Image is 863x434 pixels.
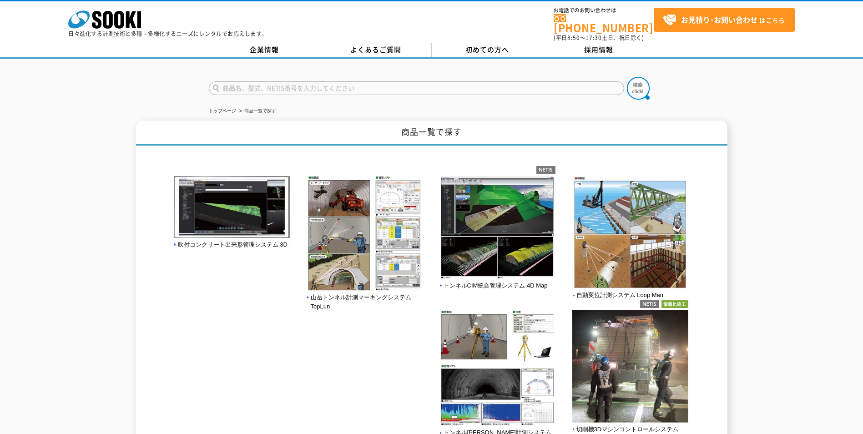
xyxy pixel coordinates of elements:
img: トンネルCIM統合管理システム 4D Map [439,176,555,281]
a: 吹付コンクリート出来形管理システム 3D- [174,232,290,248]
a: 採用情報 [543,43,655,57]
a: 山岳トンネル計測マーキングシステム TopLun [307,284,423,310]
span: 山岳トンネル計測マーキングシステム TopLun [307,293,423,312]
span: 17:30 [585,34,602,42]
span: 8:50 [567,34,580,42]
span: 吹付コンクリート出来形管理システム 3D- [174,240,290,250]
span: トンネルCIM統合管理システム 4D Map [439,281,548,291]
input: 商品名、型式、NETIS番号を入力してください [209,81,624,95]
img: 吹付コンクリート出来形管理システム 3D- [174,176,290,240]
a: トンネルCIM統合管理システム 4D Map [439,273,555,289]
img: 自動変位計測システム Loop Man [572,176,688,291]
a: お見積り･お問い合わせはこちら [654,8,795,32]
span: (平日 ～ 土日、祝日除く) [554,34,644,42]
a: 自動変位計測システム Loop Man [572,283,688,299]
strong: お見積り･お問い合わせ [681,14,757,25]
p: 日々進化する計測技術と多種・多様化するニーズにレンタルでお応えします。 [68,31,267,36]
span: はこちら [663,13,785,27]
a: 企業情報 [209,43,320,57]
img: 山岳トンネル計測マーキングシステム TopLun [307,176,423,293]
img: netis [640,300,659,308]
img: 切削機3Dマシンコントロールシステム [572,310,688,425]
img: netis [536,166,555,174]
a: [PHONE_NUMBER] [554,14,654,33]
a: よくあるご質問 [320,43,432,57]
li: 商品一覧で探す [237,106,276,116]
span: 初めての方へ [465,45,509,55]
a: トップページ [209,108,236,113]
img: トンネル内空計測システム 3D Tube [439,310,555,428]
span: お電話でのお問い合わせは [554,8,654,13]
a: 初めての方へ [432,43,543,57]
img: 情報化施工 [661,300,688,308]
h1: 商品一覧で探す [136,121,727,146]
img: btn_search.png [627,77,650,100]
span: 自動変位計測システム Loop Man [572,291,664,300]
